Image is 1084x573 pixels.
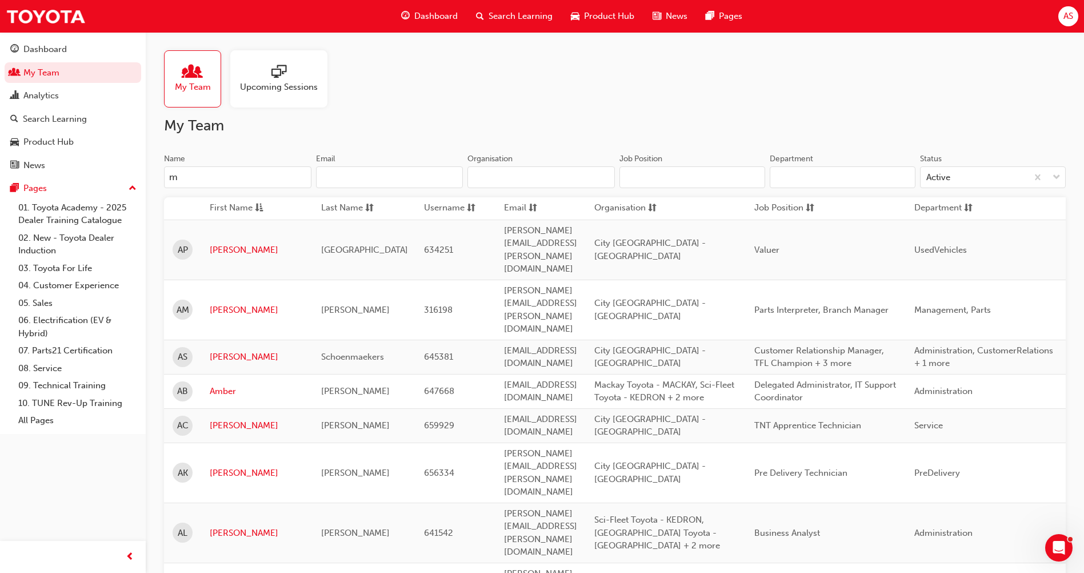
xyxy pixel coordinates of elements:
[14,295,141,312] a: 05. Sales
[504,225,577,274] span: [PERSON_NAME][EMAIL_ADDRESS][PERSON_NAME][DOMAIN_NAME]
[914,420,943,431] span: Service
[489,10,553,23] span: Search Learning
[210,304,304,317] a: [PERSON_NAME]
[321,201,363,216] span: Last Name
[210,467,304,480] a: [PERSON_NAME]
[467,5,562,28] a: search-iconSearch Learning
[177,419,189,432] span: AC
[164,166,311,188] input: Name
[754,201,803,216] span: Job Position
[754,468,847,478] span: Pre Delivery Technician
[914,528,973,538] span: Administration
[129,181,137,196] span: up-icon
[14,412,141,429] a: All Pages
[619,153,662,165] div: Job Position
[321,528,390,538] span: [PERSON_NAME]
[255,201,263,216] span: asc-icon
[10,161,19,171] span: news-icon
[321,468,390,478] span: [PERSON_NAME]
[594,298,706,321] span: City [GEOGRAPHIC_DATA] - [GEOGRAPHIC_DATA]
[210,351,304,364] a: [PERSON_NAME]
[240,81,318,94] span: Upcoming Sessions
[914,201,977,216] button: Departmentsorting-icon
[14,395,141,412] a: 10. TUNE Rev-Up Training
[424,386,454,396] span: 647668
[10,68,19,78] span: people-icon
[210,419,304,432] a: [PERSON_NAME]
[321,305,390,315] span: [PERSON_NAME]
[10,114,18,125] span: search-icon
[424,468,454,478] span: 656334
[424,201,465,216] span: Username
[5,109,141,130] a: Search Learning
[177,385,188,398] span: AB
[316,166,463,188] input: Email
[594,380,734,403] span: Mackay Toyota - MACKAY, Sci-Fleet Toyota - KEDRON + 2 more
[1053,170,1061,185] span: down-icon
[10,45,19,55] span: guage-icon
[754,345,884,369] span: Customer Relationship Manager, TFL Champion + 3 more
[10,137,19,148] span: car-icon
[754,420,861,431] span: TNT Apprentice Technician
[5,155,141,176] a: News
[424,352,453,362] span: 645381
[594,201,646,216] span: Organisation
[619,166,765,188] input: Job Position
[5,37,141,178] button: DashboardMy TeamAnalyticsSearch LearningProduct HubNews
[6,3,86,29] img: Trak
[178,527,187,540] span: AL
[14,377,141,395] a: 09. Technical Training
[653,9,661,23] span: news-icon
[5,85,141,106] a: Analytics
[467,153,513,165] div: Organisation
[401,9,410,23] span: guage-icon
[14,360,141,377] a: 08. Service
[424,528,453,538] span: 641542
[321,386,390,396] span: [PERSON_NAME]
[467,201,475,216] span: sorting-icon
[1045,534,1073,562] iframe: Intercom live chat
[476,9,484,23] span: search-icon
[648,201,657,216] span: sorting-icon
[23,182,47,195] div: Pages
[392,5,467,28] a: guage-iconDashboard
[594,345,706,369] span: City [GEOGRAPHIC_DATA] - [GEOGRAPHIC_DATA]
[23,136,74,149] div: Product Hub
[14,277,141,295] a: 04. Customer Experience
[14,229,141,260] a: 02. New - Toyota Dealer Induction
[365,201,374,216] span: sorting-icon
[14,312,141,342] a: 06. Electrification (EV & Hybrid)
[719,10,742,23] span: Pages
[210,201,273,216] button: First Nameasc-icon
[806,201,814,216] span: sorting-icon
[926,171,950,184] div: Active
[594,201,657,216] button: Organisationsorting-icon
[178,244,188,257] span: AP
[914,201,962,216] span: Department
[424,420,454,431] span: 659929
[467,166,615,188] input: Organisation
[5,62,141,83] a: My Team
[23,89,59,102] div: Analytics
[504,345,577,369] span: [EMAIL_ADDRESS][DOMAIN_NAME]
[504,285,577,335] span: [PERSON_NAME][EMAIL_ADDRESS][PERSON_NAME][DOMAIN_NAME]
[164,153,185,165] div: Name
[1058,6,1078,26] button: AS
[10,91,19,101] span: chart-icon
[529,201,537,216] span: sorting-icon
[754,245,779,255] span: Valuer
[754,380,896,403] span: Delegated Administrator, IT Support Coordinator
[754,201,817,216] button: Job Positionsorting-icon
[210,244,304,257] a: [PERSON_NAME]
[23,159,45,172] div: News
[504,201,526,216] span: Email
[594,414,706,437] span: City [GEOGRAPHIC_DATA] - [GEOGRAPHIC_DATA]
[271,65,286,81] span: sessionType_ONLINE_URL-icon
[230,50,337,108] a: Upcoming Sessions
[754,528,820,538] span: Business Analyst
[23,43,67,56] div: Dashboard
[504,201,567,216] button: Emailsorting-icon
[964,201,973,216] span: sorting-icon
[770,153,813,165] div: Department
